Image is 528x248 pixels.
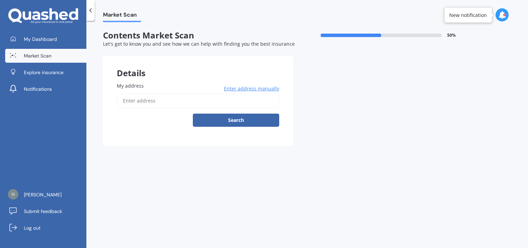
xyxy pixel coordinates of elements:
[5,65,86,79] a: Explore insurance
[103,30,293,41] span: Contents Market Scan
[5,221,86,235] a: Log out
[5,204,86,218] a: Submit feedback
[5,188,86,202] a: [PERSON_NAME]
[5,32,86,46] a: My Dashboard
[449,11,487,18] div: New notification
[117,94,279,108] input: Enter address
[24,86,52,92] span: Notifications
[24,69,64,76] span: Explore insurance
[447,33,456,38] span: 50 %
[8,189,18,200] img: 325a34b35cba56e07bcabfb16cbea96e
[24,191,62,198] span: [PERSON_NAME]
[103,11,141,21] span: Market Scan
[24,52,51,59] span: Market Scan
[103,56,293,77] div: Details
[5,82,86,96] a: Notifications
[24,36,57,43] span: My Dashboard
[5,49,86,63] a: Market Scan
[117,82,144,89] span: My address
[193,114,279,127] button: Search
[103,41,295,47] span: Let's get to know you and see how we can help with finding you the best insurance
[224,85,279,92] span: Enter address manually
[24,208,62,215] span: Submit feedback
[24,224,40,231] span: Log out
